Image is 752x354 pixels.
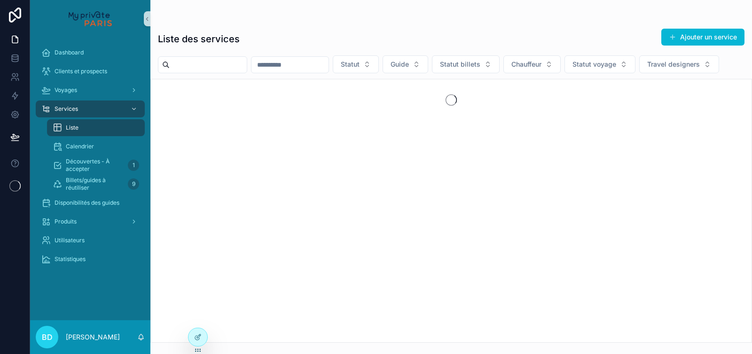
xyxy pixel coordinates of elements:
a: Produits [36,213,145,230]
span: Découvertes - À accepter [66,158,124,173]
span: Dashboard [55,49,84,56]
a: Voyages [36,82,145,99]
span: Chauffeur [511,60,541,69]
span: Statut voyage [572,60,616,69]
span: Statut billets [440,60,480,69]
button: Select Button [503,55,561,73]
button: Ajouter un service [661,29,744,46]
div: 1 [128,160,139,171]
span: Statut [341,60,360,69]
button: Select Button [639,55,719,73]
a: Disponibilités des guides [36,194,145,211]
span: Statistiques [55,255,86,263]
a: Utilisateurs [36,232,145,249]
div: scrollable content [30,38,150,280]
h1: Liste des services [158,32,240,46]
span: Clients et prospects [55,68,107,75]
a: Découvertes - À accepter1 [47,157,145,174]
button: Select Button [432,55,500,73]
a: Clients et prospects [36,63,145,80]
a: Billets/guides à réutiliser9 [47,176,145,192]
button: Select Button [333,55,379,73]
p: [PERSON_NAME] [66,332,120,342]
img: App logo [69,11,111,26]
span: BD [42,331,53,343]
span: Utilisateurs [55,237,85,244]
a: Services [36,100,145,117]
span: Produits [55,218,77,225]
span: Services [55,105,78,113]
span: Travel designers [647,60,700,69]
span: Liste [66,124,78,131]
span: Calendrier [66,143,94,150]
button: Select Button [383,55,428,73]
span: Voyages [55,86,77,94]
span: Billets/guides à réutiliser [66,177,124,192]
a: Dashboard [36,44,145,61]
span: Guide [391,60,409,69]
a: Liste [47,119,145,136]
a: Calendrier [47,138,145,155]
a: Statistiques [36,251,145,268]
div: 9 [128,178,139,190]
span: Disponibilités des guides [55,199,119,207]
button: Select Button [564,55,635,73]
